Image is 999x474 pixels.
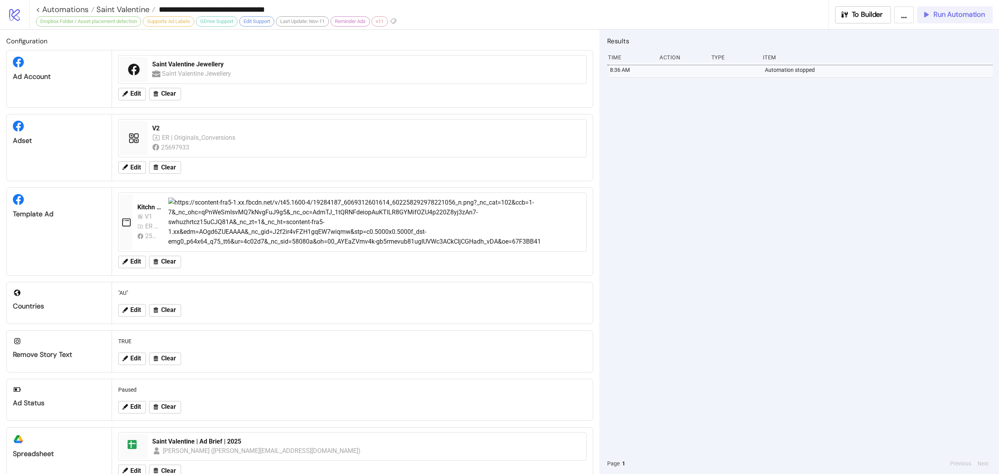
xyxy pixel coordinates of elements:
[137,203,162,212] div: Kitchn Template
[143,16,194,27] div: Supports Ad Labels
[620,459,627,468] button: 1
[94,5,155,13] a: Saint Valentine
[118,161,146,174] button: Edit
[149,401,181,413] button: Clear
[130,164,141,171] span: Edit
[152,60,581,69] div: Saint Valentine Jewellery
[118,304,146,317] button: Edit
[149,256,181,268] button: Clear
[948,459,974,468] button: Previous
[162,133,236,143] div: ER | Originals_Conversions
[13,399,105,408] div: Ad Status
[36,16,141,27] div: Dropbox Folder / Asset placement detection
[152,124,581,133] div: V2
[852,10,883,19] span: To Builder
[149,304,181,317] button: Clear
[161,258,176,265] span: Clear
[161,90,176,97] span: Clear
[149,161,181,174] button: Clear
[13,302,105,311] div: Countries
[162,69,232,78] div: Saint Valentine Jewellery
[168,198,581,247] img: https://scontent-fra5-1.xx.fbcdn.net/v/t45.1600-4/19284187_6069312601614_602258292978221056_n.png...
[145,231,159,241] div: 25697933
[130,258,141,265] span: Edit
[161,355,176,362] span: Clear
[149,88,181,100] button: Clear
[118,256,146,268] button: Edit
[161,403,176,410] span: Clear
[161,164,176,171] span: Clear
[36,5,94,13] a: < Automations
[152,437,581,446] div: Saint Valentine | Ad Brief | 2025
[372,16,388,27] div: v11
[130,306,141,314] span: Edit
[933,10,985,19] span: Run Automation
[145,212,156,221] div: V1
[130,90,141,97] span: Edit
[609,62,655,77] div: 8:36 AM
[13,136,105,145] div: Adset
[118,353,146,365] button: Edit
[762,50,993,65] div: Item
[161,306,176,314] span: Clear
[196,16,238,27] div: GDrive Support
[13,72,105,81] div: Ad Account
[149,353,181,365] button: Clear
[163,446,361,456] div: [PERSON_NAME] ([PERSON_NAME][EMAIL_ADDRESS][DOMAIN_NAME])
[13,449,105,458] div: Spreadsheet
[161,143,191,152] div: 25697933
[115,382,590,397] div: Paused
[13,350,105,359] div: Remove Story Text
[607,459,620,468] span: Page
[118,401,146,413] button: Edit
[607,50,653,65] div: Time
[130,355,141,362] span: Edit
[764,62,995,77] div: Automation stopped
[711,50,757,65] div: Type
[145,221,159,231] div: ER | Originals_Conversions
[975,459,991,468] button: Next
[115,285,590,300] div: "AU"
[13,210,105,219] div: Template Ad
[659,50,705,65] div: Action
[118,88,146,100] button: Edit
[917,6,993,23] button: Run Automation
[276,16,329,27] div: Last Update: Nov-11
[94,4,149,14] span: Saint Valentine
[239,16,274,27] div: Edit Support
[894,6,914,23] button: ...
[6,36,593,46] h2: Configuration
[607,36,993,46] h2: Results
[130,403,141,410] span: Edit
[835,6,891,23] button: To Builder
[331,16,370,27] div: Reminder Ads
[115,334,590,349] div: TRUE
